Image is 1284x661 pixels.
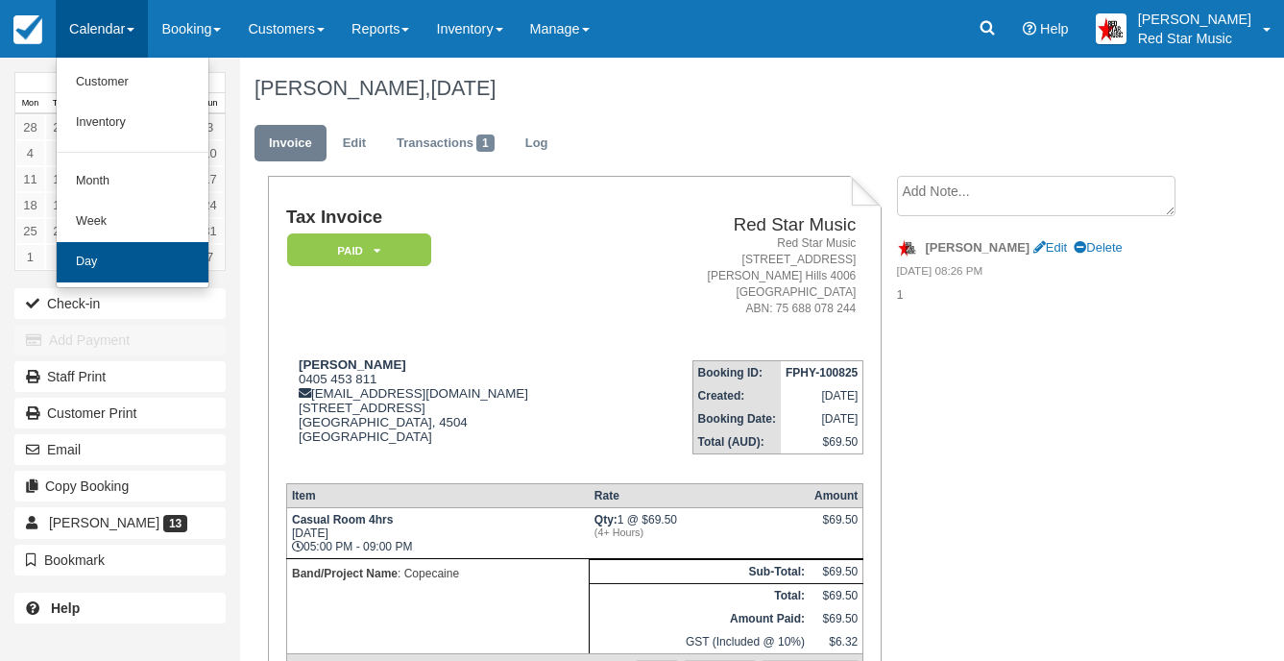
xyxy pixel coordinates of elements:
a: Customer Print [14,398,226,428]
a: 28 [15,114,45,140]
a: Month [57,161,208,202]
button: Copy Booking [14,471,226,502]
img: A2 [1096,13,1127,44]
th: Booking ID: [692,360,781,384]
a: [PERSON_NAME] 13 [14,507,226,538]
h2: Red Star Music [632,215,857,235]
th: Mon [15,93,45,114]
img: checkfront-main-nav-mini-logo.png [13,15,42,44]
p: : Copecaine [292,564,584,583]
strong: FPHY-100825 [786,366,858,379]
a: Day [57,242,208,282]
th: Tue [45,93,75,114]
td: $69.50 [781,430,863,454]
th: Sub-Total: [590,559,810,583]
a: Invoice [254,125,327,162]
a: 1 [15,244,45,270]
a: 18 [15,192,45,218]
th: Rate [590,483,810,507]
span: Help [1040,21,1069,37]
a: Help [14,593,226,624]
th: Booking Date: [692,407,781,430]
a: 24 [195,192,225,218]
strong: [PERSON_NAME] [299,357,406,372]
button: Check-in [14,288,226,319]
em: Paid [287,233,431,267]
span: [DATE] [430,76,496,100]
td: $69.50 [810,559,863,583]
button: Email [14,434,226,465]
a: 19 [45,192,75,218]
td: $6.32 [810,630,863,654]
strong: Casual Room 4hrs [292,513,393,526]
th: Amount [810,483,863,507]
td: $69.50 [810,607,863,630]
th: Total (AUD): [692,430,781,454]
td: [DATE] 05:00 PM - 09:00 PM [286,507,589,558]
a: Week [57,202,208,242]
p: 1 [897,286,1189,305]
a: 12 [45,166,75,192]
a: 17 [195,166,225,192]
th: Item [286,483,589,507]
a: Edit [328,125,380,162]
strong: [PERSON_NAME] [926,240,1030,255]
address: Red Star Music [STREET_ADDRESS] [PERSON_NAME] Hills 4006 [GEOGRAPHIC_DATA] ABN: 75 688 078 244 [632,235,857,318]
span: 13 [163,515,187,532]
a: 7 [195,244,225,270]
em: [DATE] 08:26 PM [897,263,1189,284]
a: 31 [195,218,225,244]
th: Created: [692,384,781,407]
button: Add Payment [14,325,226,355]
a: 29 [45,114,75,140]
a: 3 [195,114,225,140]
td: [DATE] [781,384,863,407]
a: 10 [195,140,225,166]
a: Paid [286,233,424,268]
td: [DATE] [781,407,863,430]
p: Red Star Music [1138,29,1251,48]
a: 5 [45,140,75,166]
a: 11 [15,166,45,192]
a: Customer [57,62,208,103]
a: Staff Print [14,361,226,392]
a: Delete [1074,240,1122,255]
th: Amount Paid: [590,607,810,630]
td: 1 @ $69.50 [590,507,810,558]
b: Help [51,600,80,616]
strong: Qty [594,513,618,526]
a: Inventory [57,103,208,143]
a: 26 [45,218,75,244]
span: 1 [476,135,495,152]
div: $69.50 [814,513,858,542]
ul: Calendar [56,58,209,288]
a: 2 [45,244,75,270]
a: Transactions1 [382,125,509,162]
th: Sun [195,93,225,114]
em: (4+ Hours) [594,526,805,538]
th: Total: [590,583,810,607]
div: 0405 453 811 [EMAIL_ADDRESS][DOMAIN_NAME] [STREET_ADDRESS] [GEOGRAPHIC_DATA], 4504 [GEOGRAPHIC_DATA] [286,357,624,468]
span: [PERSON_NAME] [49,515,159,530]
a: Edit [1033,240,1067,255]
h1: [PERSON_NAME], [254,77,1189,100]
i: Help [1023,22,1036,36]
td: $69.50 [810,583,863,607]
td: GST (Included @ 10%) [590,630,810,654]
a: 25 [15,218,45,244]
button: Bookmark [14,545,226,575]
p: [PERSON_NAME] [1138,10,1251,29]
strong: Band/Project Name [292,567,398,580]
a: Log [511,125,563,162]
h1: Tax Invoice [286,208,624,228]
a: 4 [15,140,45,166]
